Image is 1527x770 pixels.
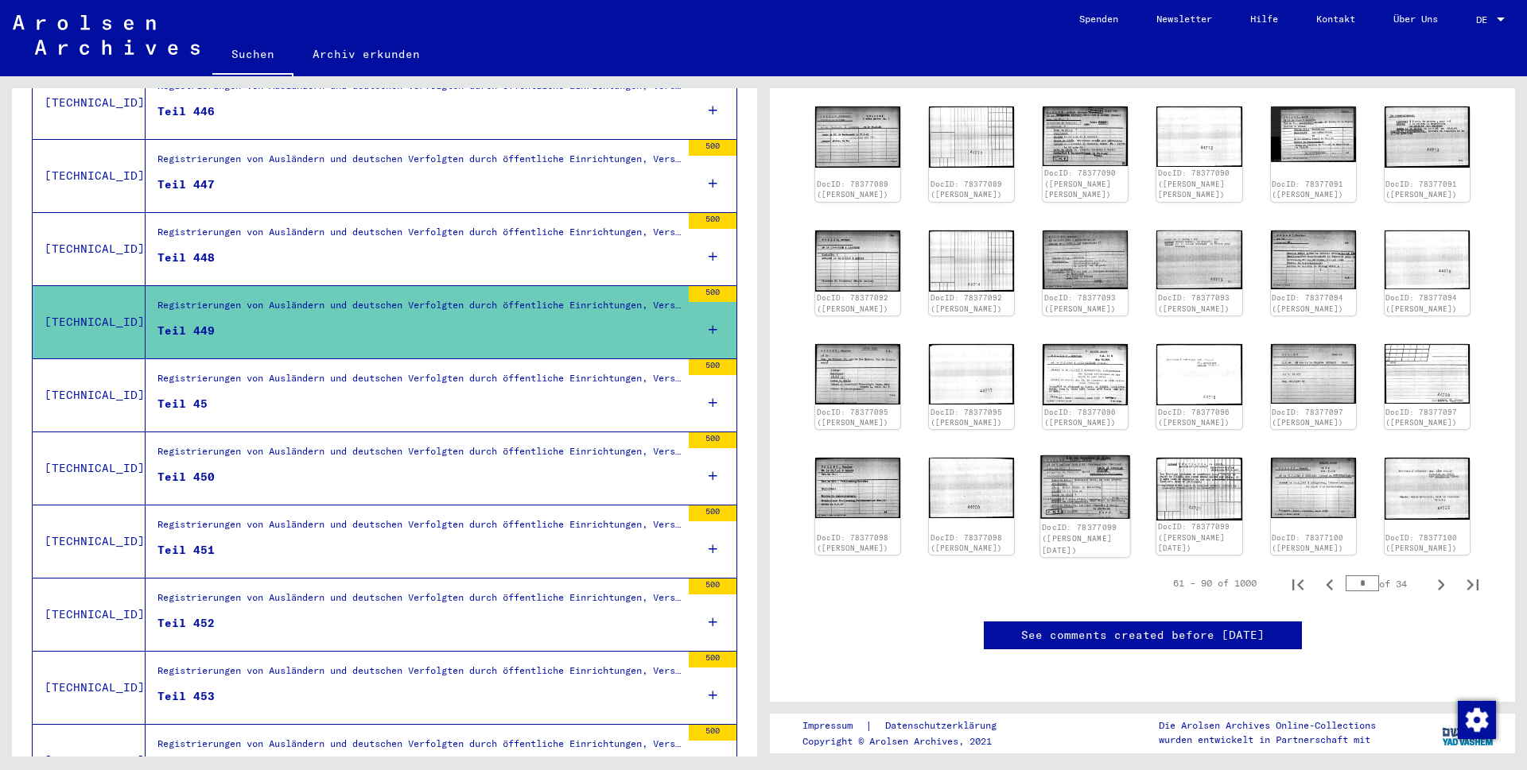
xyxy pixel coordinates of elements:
a: DocID: 78377096 ([PERSON_NAME]) [1158,408,1230,428]
td: [TECHNICAL_ID] [33,285,146,358]
div: Teil 447 [157,176,215,193]
img: 001.jpg [1271,230,1356,290]
div: Teil 453 [157,688,215,705]
div: 500 [689,286,736,302]
a: DocID: 78377098 ([PERSON_NAME]) [931,533,1002,553]
a: DocID: 78377098 ([PERSON_NAME]) [817,533,888,553]
p: Copyright © Arolsen Archives, 2021 [802,734,1016,749]
img: yv_logo.png [1439,713,1498,753]
img: 002.jpg [1385,106,1470,168]
a: DocID: 78377094 ([PERSON_NAME]) [1272,293,1343,313]
img: 002.jpg [929,458,1014,517]
img: 002.jpg [1156,106,1241,167]
td: [TECHNICAL_ID] [33,505,146,578]
div: 500 [689,725,736,741]
a: DocID: 78377089 ([PERSON_NAME]) [817,180,888,199]
p: wurden entwickelt in Partnerschaft mit [1159,733,1376,747]
td: [TECHNICAL_ID] [33,358,146,431]
span: DE [1476,14,1494,25]
p: Die Arolsen Archives Online-Collections [1159,718,1376,733]
img: 002.jpg [929,344,1014,404]
img: 001.jpg [1271,106,1356,162]
a: DocID: 78377096 ([PERSON_NAME]) [1044,408,1116,428]
a: Impressum [802,718,865,734]
a: Archiv erkunden [293,35,439,73]
div: Teil 446 [157,103,215,120]
div: Zustimmung ändern [1457,700,1495,738]
a: DocID: 78377091 ([PERSON_NAME]) [1272,180,1343,199]
a: DocID: 78377092 ([PERSON_NAME]) [931,293,1002,313]
a: DocID: 78377095 ([PERSON_NAME]) [931,408,1002,428]
img: 001.jpg [1043,106,1128,167]
img: 001.jpg [815,344,900,404]
a: DocID: 78377095 ([PERSON_NAME]) [817,408,888,428]
img: 001.jpg [1041,455,1131,519]
a: DocID: 78377093 ([PERSON_NAME]) [1044,293,1116,313]
div: Registrierungen von Ausländern und deutschen Verfolgten durch öffentliche Einrichtungen, Versiche... [157,225,681,247]
img: 001.jpg [1043,230,1128,290]
button: Previous page [1314,567,1346,599]
img: 002.jpg [1385,458,1470,519]
img: 001.jpg [815,106,900,168]
div: Registrierungen von Ausländern und deutschen Verfolgten durch öffentliche Einrichtungen, Versiche... [157,79,681,101]
img: 002.jpg [1156,458,1241,520]
td: [TECHNICAL_ID] [33,651,146,724]
a: DocID: 78377099 ([PERSON_NAME][DATE]) [1042,523,1117,555]
div: Registrierungen von Ausländern und deutschen Verfolgten durch öffentliche Einrichtungen, Versiche... [157,664,681,686]
div: Teil 448 [157,250,215,266]
a: DocID: 78377092 ([PERSON_NAME]) [817,293,888,313]
img: 001.jpg [815,458,900,517]
a: DocID: 78377090 ([PERSON_NAME] [PERSON_NAME]) [1158,168,1230,199]
img: 002.jpg [1156,344,1241,405]
a: DocID: 78377090 ([PERSON_NAME] [PERSON_NAME]) [1044,168,1116,199]
div: Registrierungen von Ausländern und deutschen Verfolgten durch öffentliche Einrichtungen, Versiche... [157,590,681,613]
div: Registrierungen von Ausländern und deutschen Verfolgten durch öffentliche Einrichtungen, Versiche... [157,444,681,466]
td: [TECHNICAL_ID] [33,212,146,285]
div: Registrierungen von Ausländern und deutschen Verfolgten durch öffentliche Einrichtungen, Versiche... [157,152,681,174]
img: 001.jpg [1271,458,1356,518]
img: 001.jpg [815,230,900,292]
button: First page [1282,567,1314,599]
div: 500 [689,505,736,521]
img: 002.jpg [1156,230,1241,290]
a: Suchen [212,35,293,76]
div: of 34 [1346,576,1425,591]
a: Datenschutzerklärung [872,718,1016,734]
div: 61 – 90 of 1000 [1173,576,1257,590]
div: 500 [689,359,736,375]
img: Zustimmung ändern [1458,701,1496,739]
div: Teil 450 [157,469,215,486]
a: DocID: 78377091 ([PERSON_NAME]) [1385,180,1457,199]
div: 500 [689,140,736,156]
a: DocID: 78377100 ([PERSON_NAME]) [1272,533,1343,553]
div: Registrierungen von Ausländern und deutschen Verfolgten durch öffentliche Einrichtungen, Versiche... [157,298,681,320]
div: 500 [689,213,736,229]
div: Registrierungen von Ausländern und deutschen Verfolgten durch öffentliche Einrichtungen, Versiche... [157,737,681,759]
button: Last page [1457,567,1489,599]
td: [TECHNICAL_ID] [33,431,146,505]
td: [TECHNICAL_ID] [33,66,146,139]
img: 002.jpg [929,230,1014,292]
a: DocID: 78377097 ([PERSON_NAME]) [1272,408,1343,428]
img: 001.jpg [1271,344,1356,404]
div: 500 [689,578,736,594]
div: 500 [689,432,736,448]
img: Arolsen_neg.svg [13,15,200,55]
img: 002.jpg [929,106,1014,168]
div: | [802,718,1016,734]
a: DocID: 78377093 ([PERSON_NAME]) [1158,293,1230,313]
div: Teil 452 [157,615,215,632]
button: Next page [1425,567,1457,599]
div: Registrierungen von Ausländern und deutschen Verfolgten durch öffentliche Einrichtungen, Versiche... [157,371,681,393]
a: See comments created before [DATE] [1021,627,1265,644]
div: Registrierungen von Ausländern und deutschen Verfolgten durch öffentliche Einrichtungen, Versiche... [157,517,681,540]
a: DocID: 78377094 ([PERSON_NAME]) [1385,293,1457,313]
div: Teil 449 [157,323,215,339]
a: DocID: 78377099 ([PERSON_NAME][DATE]) [1158,522,1230,552]
a: DocID: 78377100 ([PERSON_NAME]) [1385,533,1457,553]
div: Teil 45 [157,396,208,412]
img: 002.jpg [1385,344,1470,404]
img: 001.jpg [1043,344,1128,405]
img: 002.jpg [1385,230,1470,290]
a: DocID: 78377089 ([PERSON_NAME]) [931,180,1002,199]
